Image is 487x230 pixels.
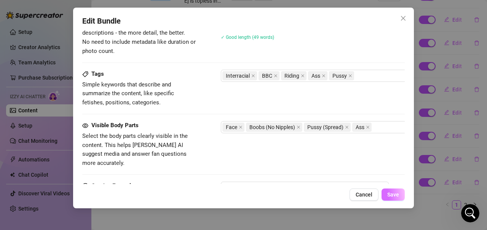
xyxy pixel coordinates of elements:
[131,169,143,181] button: Send a message…
[284,72,299,80] span: Riding
[91,182,134,189] strong: Caption Example
[82,182,88,191] span: message
[133,3,147,18] button: Home
[91,70,104,77] strong: Tags
[12,105,119,120] div: Hey, I'm really sorry to hear that's been your experience.
[251,74,255,78] span: close
[91,122,139,129] strong: Visible Body Parts
[297,125,300,129] span: close
[322,74,326,78] span: close
[222,123,244,132] span: Face
[37,4,57,10] h1: Giselle
[350,188,378,201] button: Cancel
[82,133,188,166] span: Select the body parts clearly visible in the content. This helps [PERSON_NAME] AI suggest media a...
[24,172,30,178] button: Gif picker
[307,123,343,131] span: Pussy (Spread)
[6,101,125,184] div: Hey, I'm really sorry to hear that's been your experience.Don’t worry at all — if you need an ext...
[311,72,320,80] span: Ass
[246,123,302,132] span: Boobs (No Nipples)
[239,125,243,129] span: close
[222,71,257,80] span: Interracial
[400,15,406,21] span: close
[461,204,479,222] iframe: Intercom live chat
[382,188,405,201] button: Save
[22,4,34,16] img: Profile image for Giselle
[42,22,63,28] a: website
[387,192,399,198] span: Save
[329,71,354,80] span: Pussy
[356,123,364,131] span: Ass
[82,71,88,77] span: tag
[6,156,146,169] textarea: Message…
[301,74,305,78] span: close
[12,172,18,178] button: Emoji picker
[221,35,274,40] span: ✓ Good length (49 words)
[259,71,279,80] span: BBC
[348,74,352,78] span: close
[308,71,327,80] span: Ass
[345,125,349,129] span: close
[366,125,370,129] span: close
[82,81,174,106] span: Simple keywords that describe and summarize the content, like specific fetishes, positions, categ...
[281,71,307,80] span: Riding
[82,11,196,54] span: Write a detailed description of the content in a few sentences. Avoid vague or implied descriptio...
[6,90,146,101] div: [DATE]
[82,15,121,27] span: Edit Bundle
[332,72,347,80] span: Pussy
[12,124,119,153] div: Don’t worry at all — if you need an extra week or two added to your trial, just let us know and w...
[397,12,409,24] button: Close
[37,10,71,17] p: Active 3h ago
[6,101,146,201] div: Giselle says…
[226,123,237,131] span: Face
[5,3,19,18] button: go back
[274,74,278,78] span: close
[78,37,118,43] a: our Messenger
[36,172,42,178] button: Upload attachment
[397,15,409,21] span: Close
[262,72,272,80] span: BBC
[249,123,295,131] span: Boobs (No Nipples)
[34,72,140,80] div: 🌟 Supercreator
[226,72,250,80] span: Interracial
[82,123,88,129] span: eye
[356,192,372,198] span: Cancel
[352,123,372,132] span: Ass
[304,123,351,132] span: Pussy (Spread)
